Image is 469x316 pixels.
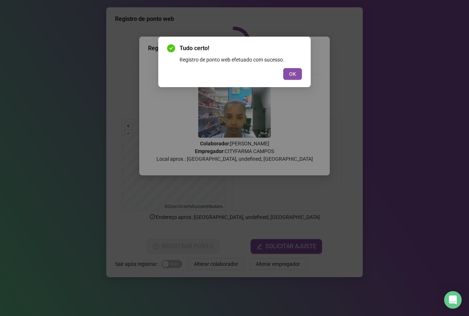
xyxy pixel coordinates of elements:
[180,44,302,53] span: Tudo certo!
[283,68,302,80] button: OK
[180,56,302,64] div: Registro de ponto web efetuado com sucesso.
[289,70,296,78] span: OK
[444,291,462,309] div: Open Intercom Messenger
[167,44,175,52] span: check-circle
